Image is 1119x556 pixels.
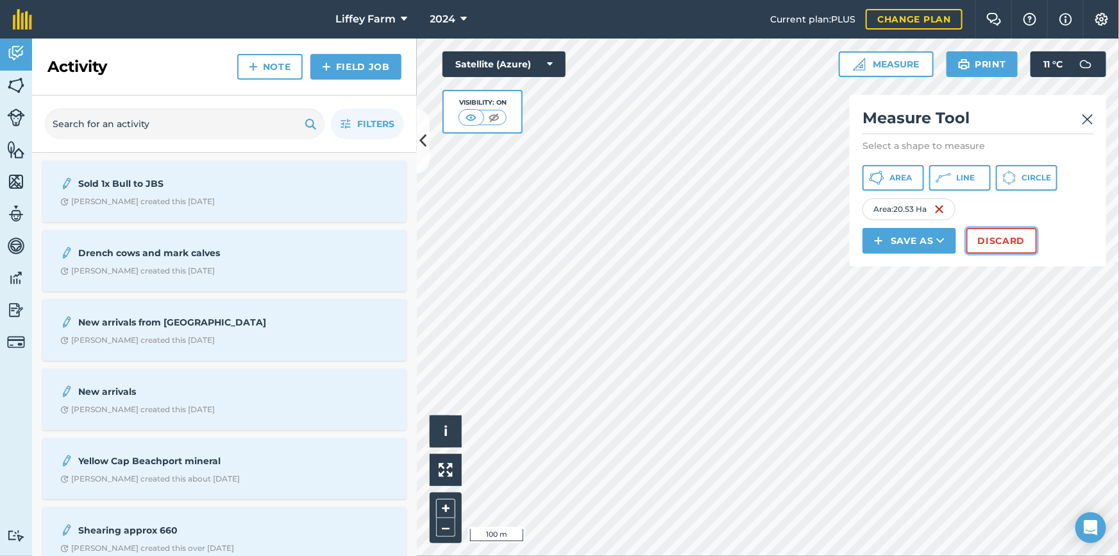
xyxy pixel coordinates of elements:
img: svg+xml;base64,PD94bWwgdmVyc2lvbj0iMS4wIiBlbmNvZGluZz0idXRmLTgiPz4KPCEtLSBHZW5lcmF0b3I6IEFkb2JlIE... [60,245,73,261]
button: Discard [966,228,1037,254]
img: svg+xml;base64,PD94bWwgdmVyc2lvbj0iMS4wIiBlbmNvZGluZz0idXRmLTgiPz4KPCEtLSBHZW5lcmF0b3I6IEFkb2JlIE... [60,384,73,399]
img: A cog icon [1094,13,1109,26]
img: svg+xml;base64,PD94bWwgdmVyc2lvbj0iMS4wIiBlbmNvZGluZz0idXRmLTgiPz4KPCEtLSBHZW5lcmF0b3I6IEFkb2JlIE... [7,300,25,320]
div: [PERSON_NAME] created this [DATE] [60,335,215,345]
h2: Activity [47,56,107,77]
button: Area [862,165,924,191]
div: [PERSON_NAME] created this over [DATE] [60,543,234,553]
img: svg+xml;base64,PD94bWwgdmVyc2lvbj0iMS4wIiBlbmNvZGluZz0idXRmLTgiPz4KPCEtLSBHZW5lcmF0b3I6IEFkb2JlIE... [7,109,25,126]
strong: New arrivals [78,385,282,399]
img: svg+xml;base64,PD94bWwgdmVyc2lvbj0iMS4wIiBlbmNvZGluZz0idXRmLTgiPz4KPCEtLSBHZW5lcmF0b3I6IEFkb2JlIE... [7,333,25,351]
img: svg+xml;base64,PD94bWwgdmVyc2lvbj0iMS4wIiBlbmNvZGluZz0idXRmLTgiPz4KPCEtLSBHZW5lcmF0b3I6IEFkb2JlIE... [7,530,25,542]
img: svg+xml;base64,PHN2ZyB4bWxucz0iaHR0cDovL3d3dy53My5vcmcvMjAwMC9zdmciIHdpZHRoPSI1MCIgaGVpZ2h0PSI0MC... [486,111,502,124]
button: Filters [331,109,404,139]
img: svg+xml;base64,PHN2ZyB4bWxucz0iaHR0cDovL3d3dy53My5vcmcvMjAwMC9zdmciIHdpZHRoPSIxNCIgaGVpZ2h0PSIyNC... [874,233,883,248]
img: Clock with arrow pointing clockwise [60,267,69,275]
img: A question mark icon [1022,13,1038,26]
span: i [444,423,448,439]
img: svg+xml;base64,PD94bWwgdmVyc2lvbj0iMS4wIiBlbmNvZGluZz0idXRmLTgiPz4KPCEtLSBHZW5lcmF0b3I6IEFkb2JlIE... [1073,51,1098,77]
strong: Yellow Cap Beachport mineral [78,454,282,468]
img: Clock with arrow pointing clockwise [60,336,69,345]
img: svg+xml;base64,PD94bWwgdmVyc2lvbj0iMS4wIiBlbmNvZGluZz0idXRmLTgiPz4KPCEtLSBHZW5lcmF0b3I6IEFkb2JlIE... [60,523,73,538]
button: + [436,499,455,518]
div: [PERSON_NAME] created this [DATE] [60,266,215,276]
button: 11 °C [1031,51,1106,77]
img: svg+xml;base64,PHN2ZyB4bWxucz0iaHR0cDovL3d3dy53My5vcmcvMjAwMC9zdmciIHdpZHRoPSIxNCIgaGVpZ2h0PSIyNC... [249,59,258,74]
span: Current plan : PLUS [770,12,855,26]
div: Open Intercom Messenger [1075,512,1106,543]
button: Circle [996,165,1057,191]
button: Save as [862,228,956,254]
h2: Measure Tool [862,108,1093,134]
input: Search for an activity [45,109,324,139]
span: Area [889,173,912,183]
img: svg+xml;base64,PHN2ZyB4bWxucz0iaHR0cDovL3d3dy53My5vcmcvMjAwMC9zdmciIHdpZHRoPSIxNiIgaGVpZ2h0PSIyNC... [934,202,945,217]
span: Liffey Farm [336,12,396,27]
button: Satellite (Azure) [442,51,566,77]
strong: Sold 1x Bull to JBS [78,177,282,191]
span: 11 ° C [1043,51,1063,77]
div: Visibility: On [459,98,507,108]
img: svg+xml;base64,PD94bWwgdmVyc2lvbj0iMS4wIiBlbmNvZGluZz0idXRmLTgiPz4KPCEtLSBHZW5lcmF0b3I6IEFkb2JlIE... [60,176,73,191]
img: svg+xml;base64,PHN2ZyB4bWxucz0iaHR0cDovL3d3dy53My5vcmcvMjAwMC9zdmciIHdpZHRoPSIxOSIgaGVpZ2h0PSIyNC... [305,116,317,132]
span: Circle [1022,173,1051,183]
img: svg+xml;base64,PHN2ZyB4bWxucz0iaHR0cDovL3d3dy53My5vcmcvMjAwMC9zdmciIHdpZHRoPSI1NiIgaGVpZ2h0PSI2MC... [7,172,25,191]
img: svg+xml;base64,PD94bWwgdmVyc2lvbj0iMS4wIiBlbmNvZGluZz0idXRmLTgiPz4KPCEtLSBHZW5lcmF0b3I6IEFkb2JlIE... [7,204,25,223]
img: Four arrows, one pointing top left, one top right, one bottom right and the last bottom left [439,463,453,477]
button: Line [929,165,991,191]
strong: Shearing approx 660 [78,523,282,537]
div: Area : 20.53 Ha [862,198,955,220]
img: svg+xml;base64,PD94bWwgdmVyc2lvbj0iMS4wIiBlbmNvZGluZz0idXRmLTgiPz4KPCEtLSBHZW5lcmF0b3I6IEFkb2JlIE... [7,236,25,256]
div: [PERSON_NAME] created this [DATE] [60,404,215,415]
img: svg+xml;base64,PHN2ZyB4bWxucz0iaHR0cDovL3d3dy53My5vcmcvMjAwMC9zdmciIHdpZHRoPSIxNyIgaGVpZ2h0PSIxNy... [1059,12,1072,27]
a: Field Job [310,54,401,80]
img: Ruler icon [853,58,866,71]
div: [PERSON_NAME] created this about [DATE] [60,474,240,484]
img: Clock with arrow pointing clockwise [60,475,69,483]
p: Select a shape to measure [862,139,1093,152]
a: Change plan [866,9,963,30]
img: svg+xml;base64,PD94bWwgdmVyc2lvbj0iMS4wIiBlbmNvZGluZz0idXRmLTgiPz4KPCEtLSBHZW5lcmF0b3I6IEFkb2JlIE... [60,453,73,469]
button: – [436,518,455,537]
img: svg+xml;base64,PHN2ZyB4bWxucz0iaHR0cDovL3d3dy53My5vcmcvMjAwMC9zdmciIHdpZHRoPSI1NiIgaGVpZ2h0PSI2MC... [7,140,25,159]
img: svg+xml;base64,PD94bWwgdmVyc2lvbj0iMS4wIiBlbmNvZGluZz0idXRmLTgiPz4KPCEtLSBHZW5lcmF0b3I6IEFkb2JlIE... [60,315,73,330]
img: svg+xml;base64,PHN2ZyB4bWxucz0iaHR0cDovL3d3dy53My5vcmcvMjAwMC9zdmciIHdpZHRoPSIyMiIgaGVpZ2h0PSIzMC... [1082,112,1093,127]
button: i [430,415,462,447]
img: svg+xml;base64,PD94bWwgdmVyc2lvbj0iMS4wIiBlbmNvZGluZz0idXRmLTgiPz4KPCEtLSBHZW5lcmF0b3I6IEFkb2JlIE... [7,44,25,63]
button: Print [947,51,1018,77]
img: Clock with arrow pointing clockwise [60,198,69,206]
span: Filters [357,117,394,131]
a: Yellow Cap Beachport mineralClock with arrow pointing clockwise[PERSON_NAME] created this about [... [50,446,399,492]
strong: New arrivals from [GEOGRAPHIC_DATA] [78,315,282,329]
img: svg+xml;base64,PD94bWwgdmVyc2lvbj0iMS4wIiBlbmNvZGluZz0idXRmLTgiPz4KPCEtLSBHZW5lcmF0b3I6IEFkb2JlIE... [7,268,25,288]
strong: Drench cows and mark calves [78,246,282,260]
div: [PERSON_NAME] created this [DATE] [60,196,215,207]
img: svg+xml;base64,PHN2ZyB4bWxucz0iaHR0cDovL3d3dy53My5vcmcvMjAwMC9zdmciIHdpZHRoPSIxNCIgaGVpZ2h0PSIyNC... [322,59,331,74]
a: New arrivals from [GEOGRAPHIC_DATA]Clock with arrow pointing clockwise[PERSON_NAME] created this ... [50,307,399,353]
img: Clock with arrow pointing clockwise [60,406,69,414]
img: svg+xml;base64,PHN2ZyB4bWxucz0iaHR0cDovL3d3dy53My5vcmcvMjAwMC9zdmciIHdpZHRoPSI1MCIgaGVpZ2h0PSI0MC... [463,111,479,124]
button: Measure [839,51,934,77]
a: Sold 1x Bull to JBSClock with arrow pointing clockwise[PERSON_NAME] created this [DATE] [50,168,399,214]
img: svg+xml;base64,PHN2ZyB4bWxucz0iaHR0cDovL3d3dy53My5vcmcvMjAwMC9zdmciIHdpZHRoPSIxOSIgaGVpZ2h0PSIyNC... [958,56,970,72]
img: fieldmargin Logo [13,9,32,30]
a: Drench cows and mark calvesClock with arrow pointing clockwise[PERSON_NAME] created this [DATE] [50,238,399,284]
span: Line [956,173,975,183]
img: svg+xml;base64,PHN2ZyB4bWxucz0iaHR0cDovL3d3dy53My5vcmcvMjAwMC9zdmciIHdpZHRoPSI1NiIgaGVpZ2h0PSI2MC... [7,76,25,95]
a: Note [237,54,303,80]
img: Two speech bubbles overlapping with the left bubble in the forefront [986,13,1002,26]
span: 2024 [430,12,456,27]
img: Clock with arrow pointing clockwise [60,544,69,553]
a: New arrivalsClock with arrow pointing clockwise[PERSON_NAME] created this [DATE] [50,376,399,422]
